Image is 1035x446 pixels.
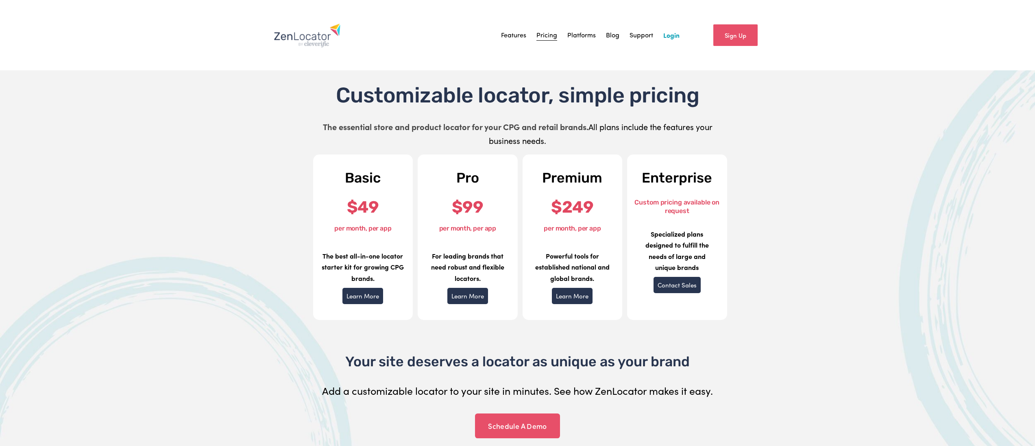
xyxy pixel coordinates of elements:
[475,413,560,439] a: Schedule A Demo
[347,198,379,217] strong: $49
[654,277,701,293] a: Contact Sales
[334,224,391,232] font: per month, per app
[315,120,720,148] p: All plans include the features your business needs.
[606,29,619,41] a: Blog
[439,224,496,232] font: per month, per app
[567,29,596,41] a: Platforms
[634,198,719,215] font: Custom pricing available on request
[536,29,557,41] a: Pricing
[315,382,720,400] p: Add a customizable locator to your site in minutes. See how ZenLocator makes it easy.
[320,171,406,185] h2: Basic
[630,29,653,41] a: Support
[535,251,610,282] strong: Powerful tools for established national and global brands.
[323,121,588,132] strong: The essential store and product locator for your CPG and retail brands.
[663,29,680,41] a: Login
[336,83,699,108] span: Customizable locator, simple pricing
[425,171,511,185] h2: Pro
[552,288,593,304] a: Learn More
[274,23,341,48] img: Zenlocator
[529,171,616,185] h2: Premium
[322,251,404,282] strong: The best all-in-one locator starter kit for growing CPG brands.
[447,288,488,304] a: Learn More
[345,353,690,370] span: Your site deserves a locator as unique as your brand
[452,198,484,217] strong: $99
[342,288,383,304] a: Learn More
[713,24,758,46] a: Sign Up
[645,229,709,272] strong: Specialized plans designed to fulfill the needs of large and unique brands
[501,29,526,41] a: Features
[634,171,720,185] h2: Enterprise
[544,224,601,232] font: per month, per app
[551,198,593,217] strong: $249
[431,251,504,282] strong: For leading brands that need robust and flexible locators.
